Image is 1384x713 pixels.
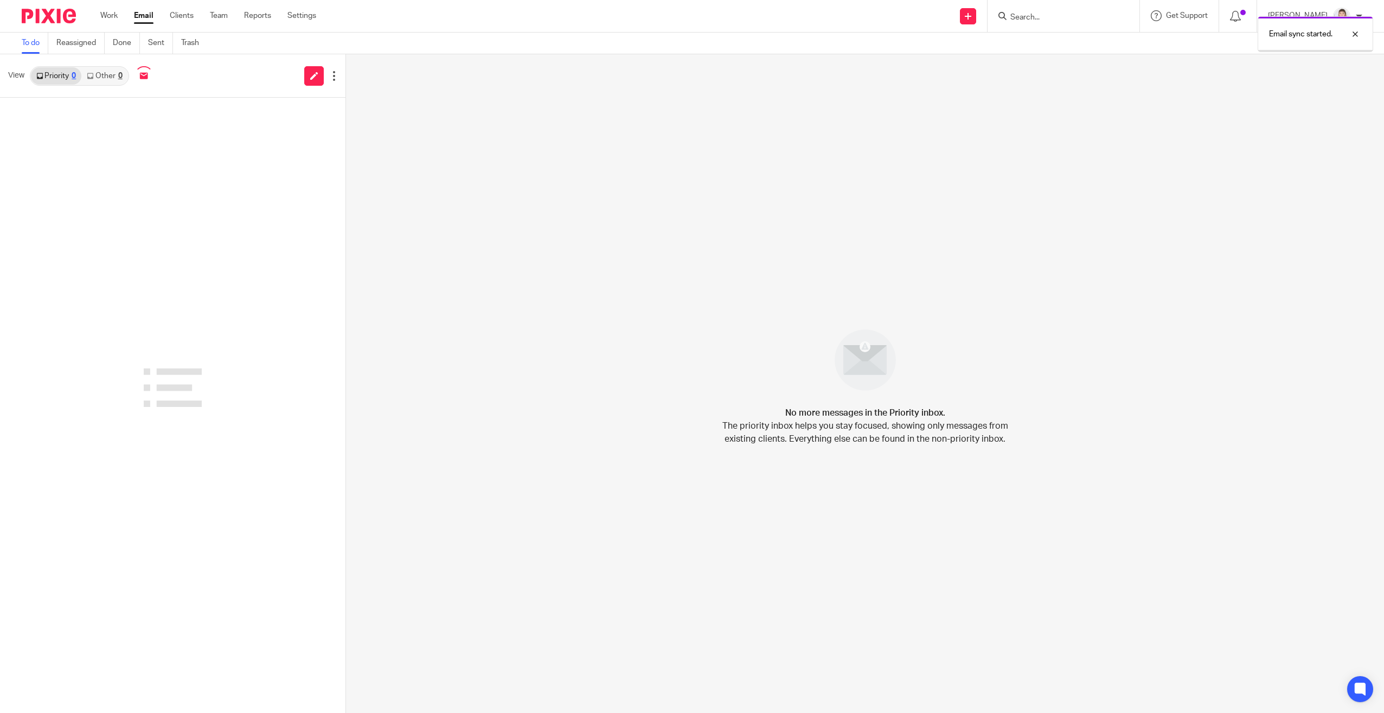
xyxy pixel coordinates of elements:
a: Reports [244,10,271,21]
a: Reassigned [56,33,105,54]
img: image [828,322,903,398]
a: To do [22,33,48,54]
a: Priority0 [31,67,81,85]
span: View [8,70,24,81]
a: Done [113,33,140,54]
a: Sent [148,33,173,54]
a: Team [210,10,228,21]
a: Work [100,10,118,21]
img: Pixie [22,9,76,23]
img: inbox_syncing.svg [134,66,153,85]
p: Email sync started. [1269,29,1332,40]
a: Email [134,10,153,21]
img: Carlean%20Parker%20Pic.jpg [1333,8,1350,25]
div: 0 [118,72,123,80]
a: Trash [181,33,207,54]
div: 0 [72,72,76,80]
a: Clients [170,10,194,21]
h4: No more messages in the Priority inbox. [785,406,945,419]
a: Settings [287,10,316,21]
a: Other0 [81,67,127,85]
p: The priority inbox helps you stay focused, showing only messages from existing clients. Everythin... [721,419,1009,445]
